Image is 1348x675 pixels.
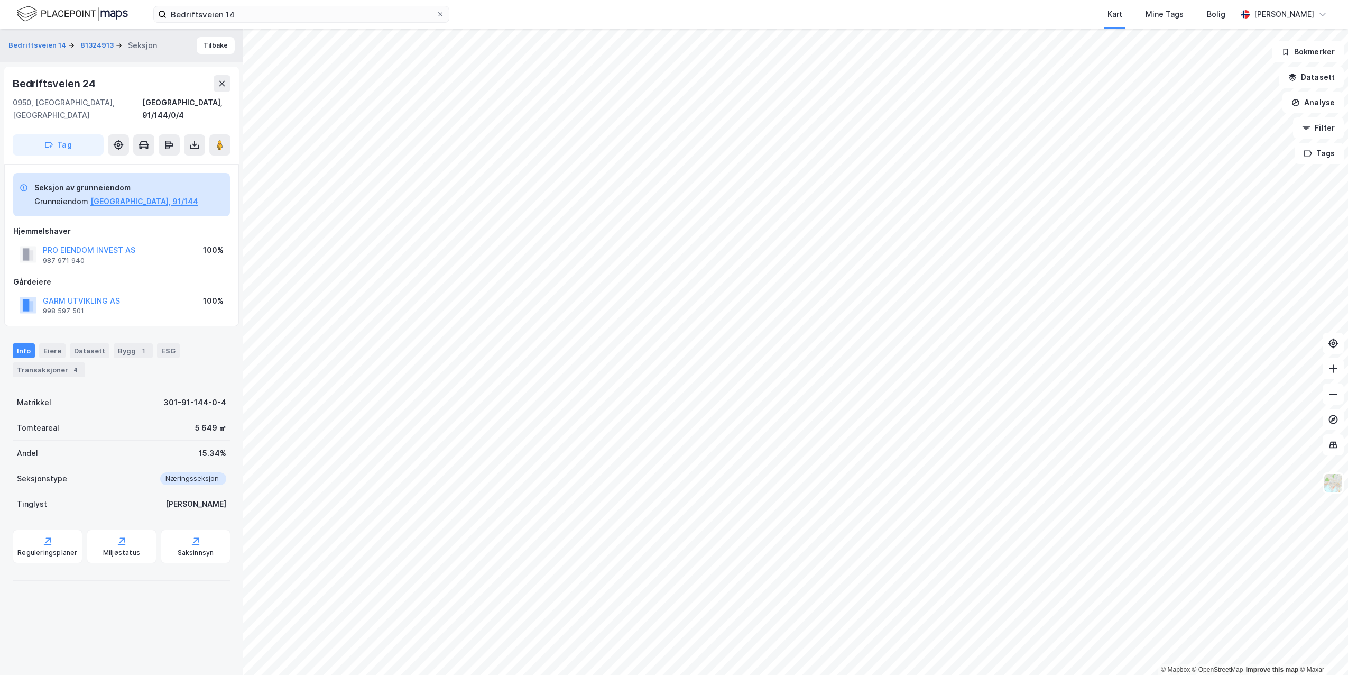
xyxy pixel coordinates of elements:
a: OpenStreetMap [1192,666,1243,673]
div: 100% [203,295,224,307]
div: Grunneiendom [34,195,88,208]
div: [GEOGRAPHIC_DATA], 91/144/0/4 [142,96,230,122]
a: Mapbox [1161,666,1190,673]
div: 15.34% [199,447,226,460]
div: 998 597 501 [43,307,84,315]
button: Datasett [1279,67,1344,88]
div: Transaksjoner [13,362,85,377]
div: Andel [17,447,38,460]
div: 4 [70,364,81,375]
button: 81324913 [80,40,116,51]
div: Datasett [70,343,109,358]
div: Reguleringsplaner [17,549,77,557]
div: Seksjonstype [17,472,67,485]
div: Miljøstatus [103,549,140,557]
div: Kart [1107,8,1122,21]
div: 5 649 ㎡ [195,422,226,434]
img: Z [1323,473,1343,493]
img: logo.f888ab2527a4732fd821a326f86c7f29.svg [17,5,128,23]
div: [PERSON_NAME] [1254,8,1314,21]
iframe: Chat Widget [1295,624,1348,675]
div: 100% [203,244,224,257]
div: 301-91-144-0-4 [163,396,226,409]
div: Kontrollprogram for chat [1295,624,1348,675]
button: Filter [1293,117,1344,139]
div: Mine Tags [1146,8,1184,21]
div: Saksinnsyn [178,549,214,557]
div: Seksjon av grunneiendom [34,181,198,194]
button: Tags [1295,143,1344,164]
div: ESG [157,343,180,358]
div: Hjemmelshaver [13,225,230,238]
button: Bokmerker [1272,41,1344,62]
div: Tinglyst [17,498,47,510]
button: Tilbake [197,37,235,54]
div: Matrikkel [17,396,51,409]
button: Analyse [1282,92,1344,113]
div: Seksjon [128,39,157,52]
div: Bygg [114,343,153,358]
div: Info [13,343,35,358]
div: Tomteareal [17,422,59,434]
input: Søk på adresse, matrikkel, gårdeiere, leietakere eller personer [167,6,436,22]
div: 1 [138,345,149,356]
button: Tag [13,134,104,156]
div: Bedriftsveien 24 [13,75,98,92]
div: Bolig [1207,8,1225,21]
div: Eiere [39,343,66,358]
button: Bedriftsveien 14 [8,40,68,51]
div: 0950, [GEOGRAPHIC_DATA], [GEOGRAPHIC_DATA] [13,96,142,122]
div: 987 971 940 [43,257,85,265]
div: Gårdeiere [13,276,230,288]
a: Improve this map [1246,666,1298,673]
button: [GEOGRAPHIC_DATA], 91/144 [90,195,198,208]
div: [PERSON_NAME] [165,498,226,510]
